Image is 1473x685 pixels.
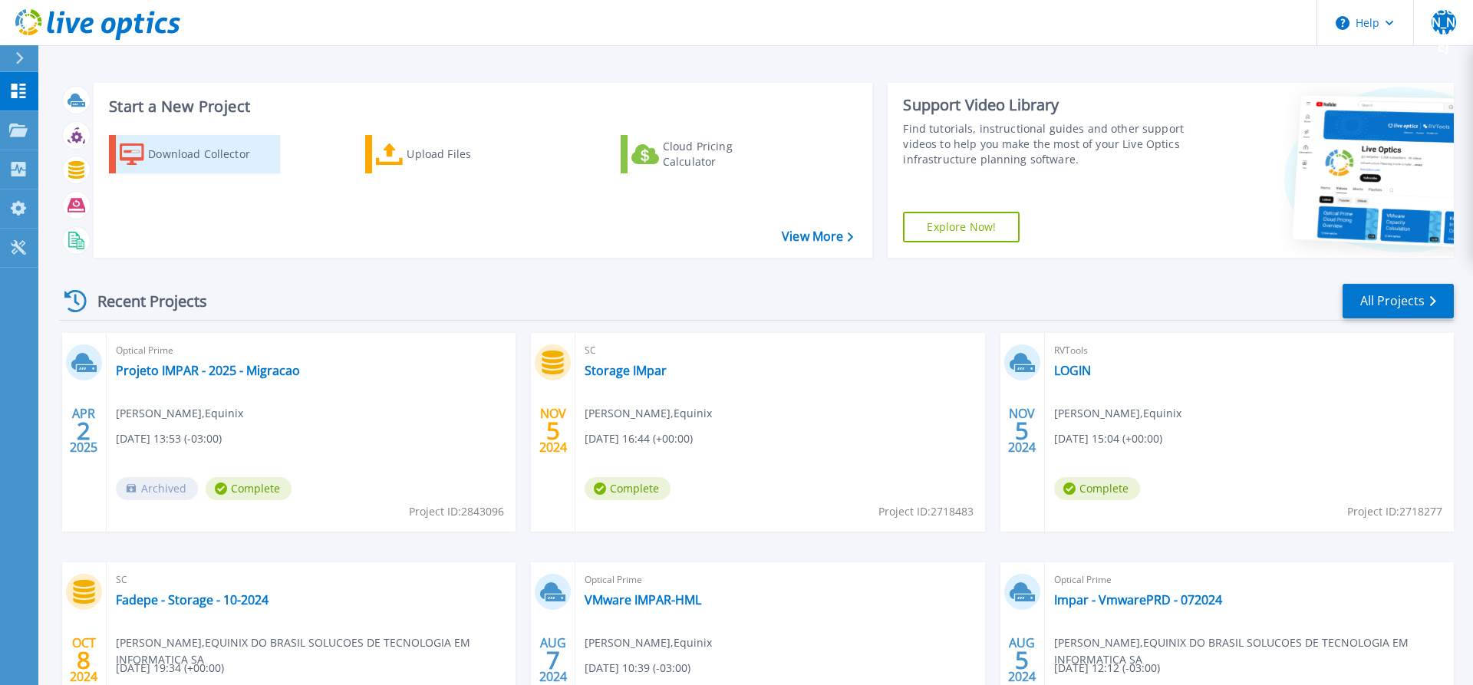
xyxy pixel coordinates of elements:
a: VMware IMPAR-HML [585,592,701,608]
span: 8 [77,654,91,667]
span: Archived [116,477,198,500]
span: [PERSON_NAME] , Equinix [585,405,712,422]
h3: Start a New Project [109,98,853,115]
span: [PERSON_NAME] , Equinix [116,405,243,422]
a: LOGIN [1054,363,1091,378]
a: Storage IMpar [585,363,667,378]
span: 2 [77,424,91,437]
a: Impar - VmwarePRD - 072024 [1054,592,1222,608]
a: Download Collector [109,135,280,173]
span: [PERSON_NAME] , EQUINIX DO BRASIL SOLUCOES DE TECNOLOGIA EM INFORMATICA SA [116,634,516,668]
div: NOV 2024 [539,403,568,459]
span: [DATE] 19:34 (+00:00) [116,660,224,677]
div: Cloud Pricing Calculator [663,139,786,170]
span: 7 [546,654,560,667]
span: 5 [1015,424,1029,437]
span: [PERSON_NAME] , EQUINIX DO BRASIL SOLUCOES DE TECNOLOGIA EM INFORMATICA SA [1054,634,1454,668]
div: Download Collector [148,139,271,170]
span: Project ID: 2843096 [409,503,504,520]
a: Cloud Pricing Calculator [621,135,792,173]
a: Upload Files [365,135,536,173]
div: Recent Projects [59,282,228,320]
span: [DATE] 13:53 (-03:00) [116,430,222,447]
div: Support Video Library [903,95,1191,115]
a: Fadepe - Storage - 10-2024 [116,592,269,608]
span: Optical Prime [585,571,975,588]
span: SC [585,342,975,359]
span: [PERSON_NAME] , Equinix [1054,405,1181,422]
div: NOV 2024 [1007,403,1036,459]
span: RVTools [1054,342,1445,359]
div: Find tutorials, instructional guides and other support videos to help you make the most of your L... [903,121,1191,167]
a: Explore Now! [903,212,1020,242]
span: [DATE] 10:39 (-03:00) [585,660,690,677]
span: [DATE] 16:44 (+00:00) [585,430,693,447]
span: [PERSON_NAME] , Equinix [585,634,712,651]
a: Projeto IMPAR - 2025 - Migracao [116,363,300,378]
span: Optical Prime [1054,571,1445,588]
span: Project ID: 2718277 [1347,503,1442,520]
div: APR 2025 [69,403,98,459]
a: View More [782,229,853,244]
span: 5 [546,424,560,437]
span: [DATE] 12:12 (-03:00) [1054,660,1160,677]
span: Complete [1054,477,1140,500]
span: SC [116,571,506,588]
span: Complete [585,477,671,500]
a: All Projects [1343,284,1454,318]
span: Optical Prime [116,342,506,359]
span: Project ID: 2718483 [878,503,974,520]
span: Complete [206,477,292,500]
span: 5 [1015,654,1029,667]
div: Upload Files [407,139,529,170]
span: [DATE] 15:04 (+00:00) [1054,430,1162,447]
